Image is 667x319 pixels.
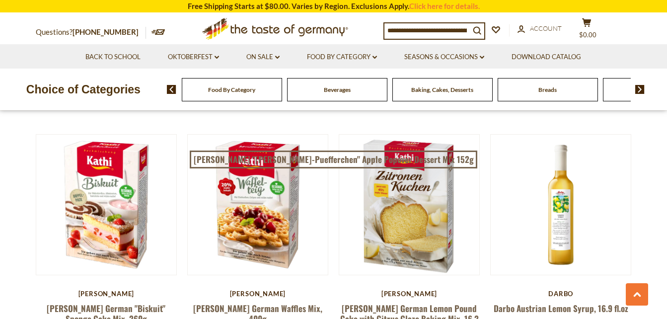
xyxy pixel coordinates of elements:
span: $0.00 [579,31,596,39]
a: Download Catalog [512,52,581,63]
a: Click here for details. [409,1,480,10]
img: Kathi German "Biskuit" Sponge Cake Mix, 260g [36,135,177,275]
a: Food By Category [307,52,377,63]
img: next arrow [635,85,645,94]
a: Seasons & Occasions [404,52,484,63]
a: Oktoberfest [168,52,219,63]
a: Beverages [324,86,351,93]
div: [PERSON_NAME] [187,290,329,298]
div: Darbo [490,290,632,298]
a: [PHONE_NUMBER] [73,27,139,36]
img: Kathi German Waffles Mix, 400g [188,135,328,275]
span: Account [530,24,562,32]
div: [PERSON_NAME] [339,290,480,298]
a: Back to School [85,52,141,63]
a: On Sale [246,52,280,63]
img: previous arrow [167,85,176,94]
div: [PERSON_NAME] [36,290,177,298]
img: Darbo Austrian Lemon Syrup, 16.9 fl.oz [491,135,631,275]
a: Food By Category [208,86,255,93]
img: Kathi German Lemon Pound Cake with Citrus Glaze Baking Mix, 16.2 oz [339,135,480,275]
button: $0.00 [572,18,602,43]
a: Darbo Austrian Lemon Syrup, 16.9 fl.oz [494,302,628,315]
a: Breads [538,86,557,93]
a: Account [518,23,562,34]
a: Baking, Cakes, Desserts [411,86,473,93]
p: Questions? [36,26,146,39]
a: [PERSON_NAME] "[PERSON_NAME]-Puefferchen" Apple Popover Dessert Mix 152g [190,151,477,168]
